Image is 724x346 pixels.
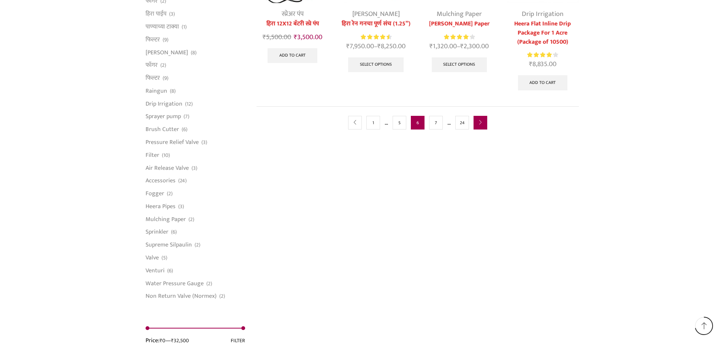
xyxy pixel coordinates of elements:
a: Raingun [146,84,167,97]
a: Supreme Silpaulin [146,239,192,251]
a: Page 1 [366,116,380,130]
span: (3) [169,10,175,18]
a: Page 5 [393,116,406,130]
a: फॉगर [146,59,158,72]
span: (3) [201,139,207,146]
button: Filter [231,336,245,345]
span: (24) [178,177,187,185]
a: Filter [146,149,159,161]
span: (1) [182,23,187,31]
span: (2) [206,280,212,288]
a: Drip Irrigation [146,97,182,110]
a: हिरा पाईप [146,8,166,21]
a: Mulching Paper [146,213,186,226]
span: (3) [192,164,197,172]
nav: Product Pagination [257,106,579,139]
span: ₹ [460,41,464,52]
bdi: 7,950.00 [346,41,374,52]
a: Valve [146,251,159,264]
a: [PERSON_NAME] [146,46,188,59]
bdi: 1,320.00 [429,41,457,52]
a: Select options for “हिरा रेन गनचा पूर्ण संच (1.25'')” [348,57,404,73]
a: Select options for “Heera Mulching Paper” [432,57,487,73]
span: … [447,118,451,128]
a: [PERSON_NAME] Paper [423,19,495,28]
span: ₹ [263,32,266,43]
a: Heera Pipes [146,200,176,213]
span: (3) [178,203,184,210]
span: ₹ [429,41,433,52]
span: ₹ [346,41,350,52]
span: (8) [170,87,176,95]
span: (5) [162,254,167,262]
a: [PERSON_NAME] [352,8,400,20]
span: (2) [189,216,194,223]
a: Venturi [146,264,165,277]
a: पाण्याच्या टाक्या [146,20,179,33]
a: Page 7 [429,116,443,130]
span: Rated out of 5 [444,33,470,41]
span: (10) [162,152,170,159]
a: Drip Irrigation [522,8,564,20]
a: Pressure Relief Valve [146,136,199,149]
span: – [340,41,412,52]
a: Accessories [146,174,176,187]
div: Rated 4.27 out of 5 [444,33,475,41]
a: हिरा 12X12 बॅटरी स्प्रे पंप [257,19,328,28]
span: ₹ [294,32,297,43]
a: Add to cart: “Heera Flat Inline Drip Package For 1 Acre (Package of 10500)” [518,75,568,90]
span: (2) [195,241,200,249]
a: Fogger [146,187,164,200]
div: Price: — [146,336,189,345]
span: … [385,118,388,128]
a: Sprinkler [146,226,168,239]
a: Air Release Valve [146,161,189,174]
span: (6) [171,228,177,236]
span: ₹ [529,58,532,70]
a: फिल्टर [146,33,160,46]
span: Rated out of 5 [527,51,553,59]
a: Brush Cutter [146,123,179,136]
a: हिरा रेन गनचा पूर्ण संच (1.25”) [340,19,412,28]
bdi: 8,250.00 [377,41,406,52]
bdi: 8,835.00 [529,58,556,70]
span: (8) [191,49,196,57]
span: (7) [184,113,189,120]
span: (9) [163,74,168,82]
span: ₹32,500 [171,336,189,345]
a: Sprayer pump [146,110,181,123]
span: ₹0 [160,336,165,345]
span: (9) [163,36,168,44]
span: (6) [167,267,173,275]
span: Page 6 [411,116,425,130]
a: फिल्टर [146,72,160,85]
div: Rated 4.67 out of 5 [361,33,391,41]
bdi: 2,300.00 [460,41,489,52]
a: Page 24 [455,116,469,130]
a: Non Return Valve (Normex) [146,290,217,300]
span: Rated out of 5 [361,33,390,41]
a: स्प्रेअर पंप [282,8,304,20]
span: (2) [160,62,166,69]
a: Add to cart: “हिरा 12X12 बॅटरी स्प्रे पंप” [268,48,317,63]
span: – [423,41,495,52]
a: Mulching Paper [437,8,482,20]
span: (2) [219,292,225,300]
span: (6) [182,126,187,133]
span: (2) [167,190,173,197]
a: Water Pressure Gauge [146,277,204,290]
div: Rated 4.21 out of 5 [527,51,558,59]
span: (12) [185,100,193,108]
a: Heera Flat Inline Drip Package For 1 Acre (Package of 10500) [507,19,578,47]
bdi: 3,500.00 [294,32,322,43]
bdi: 5,500.00 [263,32,291,43]
span: ₹ [377,41,381,52]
